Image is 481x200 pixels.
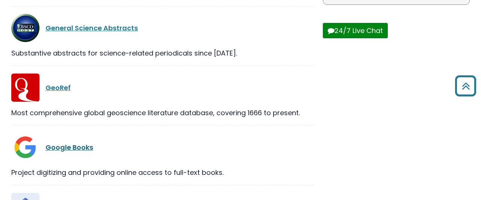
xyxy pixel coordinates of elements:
a: General Science Abstracts [45,23,138,33]
a: Google Books [45,143,93,152]
div: Most comprehensive global geoscience literature database, covering 1666 to present. [11,108,314,118]
a: Back to Top [452,79,479,93]
div: Project digitizing and providing online access to full-text books. [11,167,314,177]
button: 24/7 Live Chat [323,23,388,38]
div: Substantive abstracts for science-related periodicals since [DATE]. [11,48,314,58]
a: GeoRef [45,83,71,92]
